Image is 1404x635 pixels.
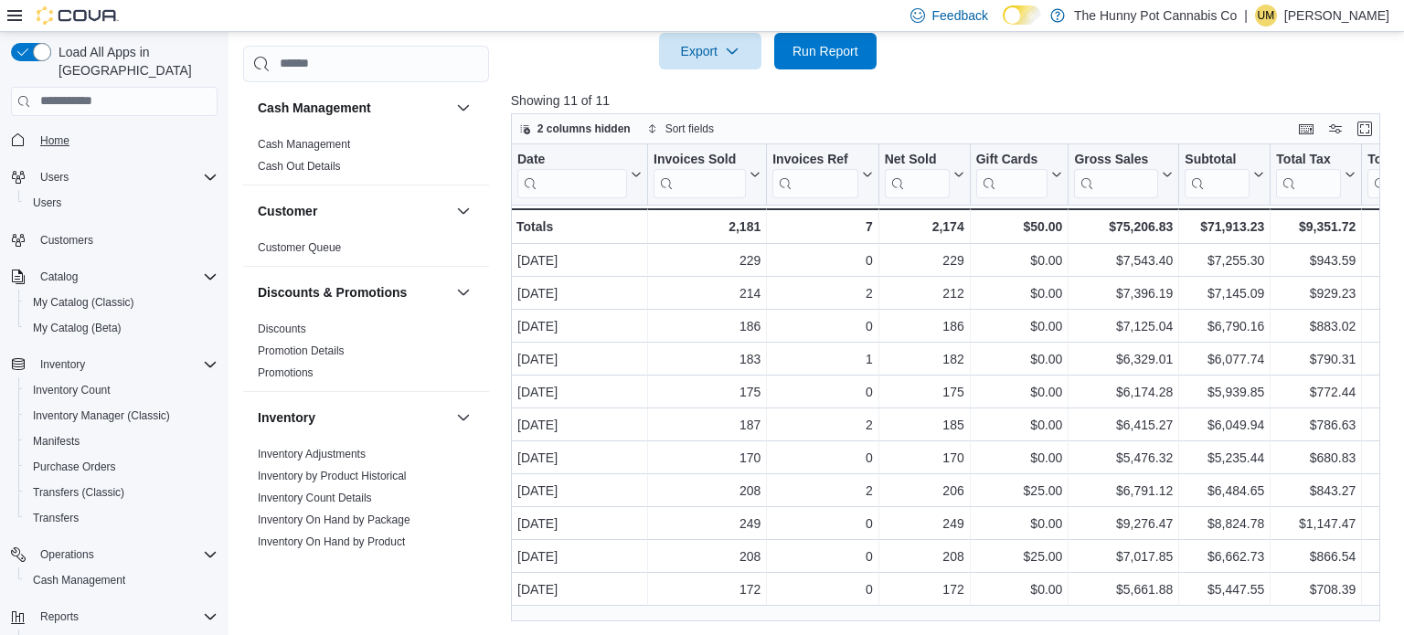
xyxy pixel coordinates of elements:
[40,547,94,562] span: Operations
[772,151,872,197] button: Invoices Ref
[772,480,872,502] div: 2
[1244,5,1248,26] p: |
[26,379,218,401] span: Inventory Count
[258,137,350,152] span: Cash Management
[976,315,1063,337] div: $0.00
[885,282,964,304] div: 212
[26,317,218,339] span: My Catalog (Beta)
[18,190,225,216] button: Users
[774,33,877,69] button: Run Report
[26,192,69,214] a: Users
[654,151,746,197] div: Invoices Sold
[1074,414,1173,436] div: $6,415.27
[1185,216,1264,238] div: $71,913.23
[243,237,489,266] div: Customer
[258,202,449,220] button: Customer
[1074,151,1158,197] div: Gross Sales
[1003,5,1041,25] input: Dark Mode
[33,606,86,628] button: Reports
[1185,151,1250,168] div: Subtotal
[4,164,225,190] button: Users
[517,578,642,600] div: [DATE]
[18,377,225,403] button: Inventory Count
[33,354,218,376] span: Inventory
[537,122,631,136] span: 2 columns hidden
[1185,513,1264,534] div: $8,824.78
[33,544,101,566] button: Operations
[885,447,964,469] div: 170
[258,240,341,255] span: Customer Queue
[772,249,872,271] div: 0
[33,229,101,251] a: Customers
[654,282,760,304] div: 214
[1258,5,1275,26] span: UM
[258,491,372,505] span: Inventory Count Details
[4,352,225,377] button: Inventory
[1276,282,1356,304] div: $929.23
[4,264,225,290] button: Catalog
[517,381,642,403] div: [DATE]
[40,233,93,248] span: Customers
[1276,480,1356,502] div: $843.27
[258,513,410,527] span: Inventory On Hand by Package
[26,456,123,478] a: Purchase Orders
[258,447,366,461] span: Inventory Adjustments
[772,414,872,436] div: 2
[37,6,119,25] img: Cova
[258,99,449,117] button: Cash Management
[1295,118,1317,140] button: Keyboard shortcuts
[1185,447,1264,469] div: $5,235.44
[33,408,170,423] span: Inventory Manager (Classic)
[1185,151,1264,197] button: Subtotal
[258,366,314,379] a: Promotions
[26,507,218,529] span: Transfers
[26,482,132,503] a: Transfers (Classic)
[772,513,872,534] div: 0
[33,573,125,587] span: Cash Management
[932,6,988,25] span: Feedback
[665,122,714,136] span: Sort fields
[40,357,85,372] span: Inventory
[452,281,474,303] button: Discounts & Promotions
[1276,447,1356,469] div: $680.83
[772,381,872,403] div: 0
[654,315,760,337] div: 186
[517,545,642,567] div: [DATE]
[33,383,111,397] span: Inventory Count
[517,151,627,197] div: Date
[243,133,489,185] div: Cash Management
[33,130,77,152] a: Home
[517,414,642,436] div: [DATE]
[885,381,964,403] div: 175
[18,290,225,315] button: My Catalog (Classic)
[654,480,760,502] div: 208
[1276,151,1341,197] div: Total Tax
[33,321,122,335] span: My Catalog (Beta)
[976,447,1063,469] div: $0.00
[26,379,118,401] a: Inventory Count
[1185,151,1250,197] div: Subtotal
[258,365,314,380] span: Promotions
[26,291,218,313] span: My Catalog (Classic)
[517,513,642,534] div: [DATE]
[517,480,642,502] div: [DATE]
[18,567,225,593] button: Cash Management
[258,160,341,173] a: Cash Out Details
[1074,348,1173,370] div: $6,329.01
[18,480,225,505] button: Transfers (Classic)
[452,200,474,222] button: Customer
[40,609,79,624] span: Reports
[654,414,760,436] div: 187
[772,348,872,370] div: 1
[33,434,80,449] span: Manifests
[452,407,474,429] button: Inventory
[640,118,721,140] button: Sort fields
[1276,249,1356,271] div: $943.59
[884,151,949,197] div: Net Sold
[1284,5,1389,26] p: [PERSON_NAME]
[654,513,760,534] div: 249
[772,578,872,600] div: 0
[258,323,306,335] a: Discounts
[1074,578,1173,600] div: $5,661.88
[659,33,761,69] button: Export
